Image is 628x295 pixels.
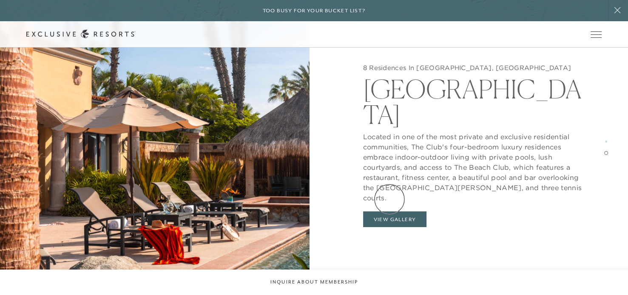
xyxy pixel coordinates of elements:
[591,31,602,37] button: Open navigation
[363,211,427,228] button: View Gallery
[263,7,366,15] h6: Too busy for your bucket list?
[363,72,584,127] h2: [GEOGRAPHIC_DATA]
[363,127,584,203] p: Located in one of the most private and exclusive residential communities, The Club's four-bedroom...
[363,64,584,72] h5: 8 Residences In [GEOGRAPHIC_DATA], [GEOGRAPHIC_DATA]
